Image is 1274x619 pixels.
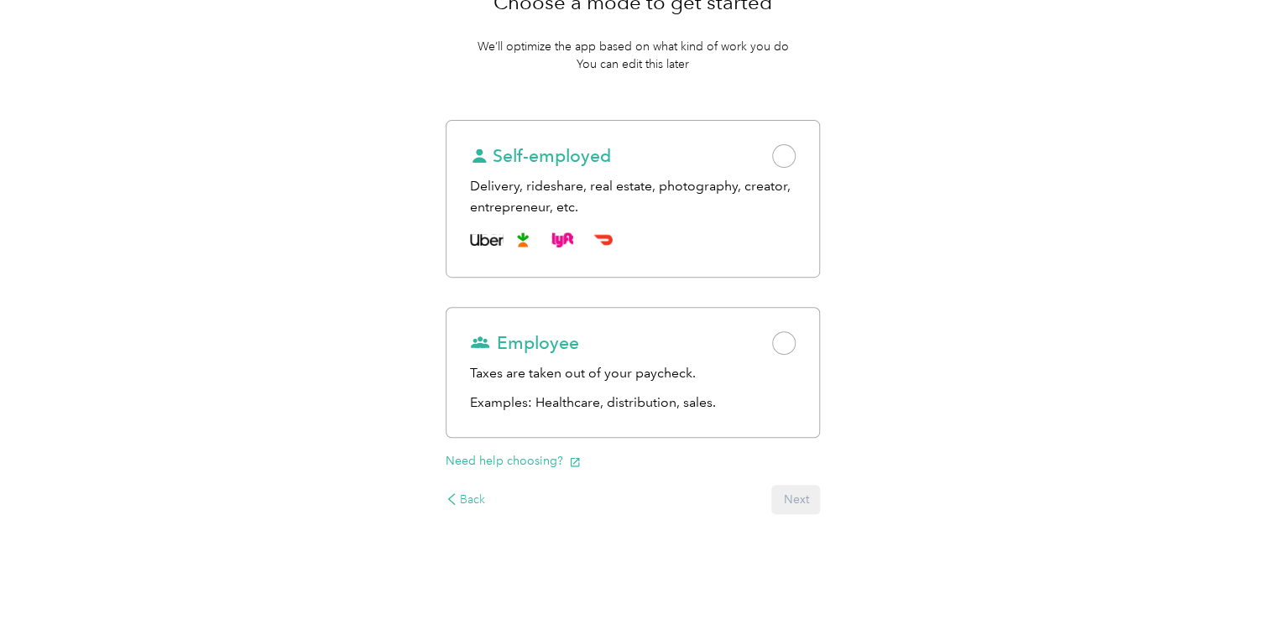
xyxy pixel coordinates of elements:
[577,55,689,73] p: You can edit this later
[470,363,796,384] div: Taxes are taken out of your paycheck.
[446,491,486,508] div: Back
[470,176,796,217] div: Delivery, rideshare, real estate, photography, creator, entrepreneur, etc.
[477,38,788,55] p: We’ll optimize the app based on what kind of work you do
[446,452,581,470] button: Need help choosing?
[470,393,796,414] p: Examples: Healthcare, distribution, sales.
[1180,525,1274,619] iframe: Everlance-gr Chat Button Frame
[470,144,611,168] span: Self-employed
[470,331,579,355] span: Employee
